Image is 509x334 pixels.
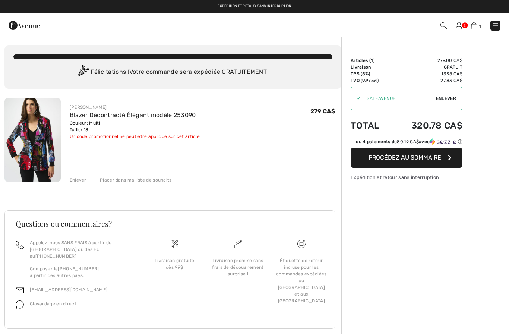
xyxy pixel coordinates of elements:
[9,21,40,28] a: 1ère Avenue
[351,77,391,84] td: TVQ (9.975%)
[94,177,172,183] div: Placer dans ma liste de souhaits
[492,22,499,29] img: Menu
[276,257,327,304] div: Étiquette de retour incluse pour les commandes expédiées au [GEOGRAPHIC_DATA] et aux [GEOGRAPHIC_...
[310,108,335,115] span: 279 CA$
[351,64,391,70] td: Livraison
[456,22,462,29] img: Mes infos
[391,57,462,64] td: 279.00 CA$
[30,287,107,292] a: [EMAIL_ADDRESS][DOMAIN_NAME]
[351,138,462,148] div: ou 4 paiements de80.19 CA$avecSezzle Cliquez pour en savoir plus sur Sezzle
[16,220,324,227] h3: Questions ou commentaires?
[70,104,200,111] div: [PERSON_NAME]
[297,240,306,248] img: Livraison gratuite dès 99$
[16,286,24,294] img: email
[440,22,447,29] img: Recherche
[397,139,419,144] span: 80.19 CA$
[76,65,91,80] img: Congratulation2.svg
[391,113,462,138] td: 320.78 CA$
[351,174,462,181] div: Expédition et retour sans interruption
[471,21,481,30] a: 1
[9,18,40,33] img: 1ère Avenue
[371,58,373,63] span: 1
[70,133,200,140] div: Un code promotionnel ne peut être appliqué sur cet article
[351,70,391,77] td: TPS (5%)
[170,240,178,248] img: Livraison gratuite dès 99$
[149,257,200,271] div: Livraison gratuite dès 99$
[351,113,391,138] td: Total
[234,240,242,248] img: Livraison promise sans frais de dédouanement surprise&nbsp;!
[58,266,99,271] a: [PHONE_NUMBER]
[13,65,332,80] div: Félicitations ! Votre commande sera expédiée GRATUITEMENT !
[391,70,462,77] td: 13.95 CA$
[391,64,462,70] td: Gratuit
[70,177,86,183] div: Enlever
[356,138,462,145] div: ou 4 paiements de avec
[351,57,391,64] td: Articles ( )
[30,301,76,306] span: Clavardage en direct
[471,22,477,29] img: Panier d'achat
[70,111,196,119] a: Blazer Décontracté Élégant modèle 253090
[16,241,24,249] img: call
[30,265,134,279] p: Composez le à partir des autres pays.
[361,87,436,110] input: Code promo
[212,257,263,277] div: Livraison promise sans frais de dédouanement surprise !
[351,95,361,102] div: ✔
[430,138,456,145] img: Sezzle
[479,23,481,29] span: 1
[391,77,462,84] td: 27.83 CA$
[30,239,134,259] p: Appelez-nous SANS FRAIS à partir du [GEOGRAPHIC_DATA] ou des EU au
[351,148,462,168] button: Procédez au sommaire
[70,120,200,133] div: Couleur: Multi Taille: 18
[436,95,456,102] span: Enlever
[369,154,441,161] span: Procédez au sommaire
[35,253,76,259] a: [PHONE_NUMBER]
[16,300,24,309] img: chat
[4,98,61,182] img: Blazer Décontracté Élégant modèle 253090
